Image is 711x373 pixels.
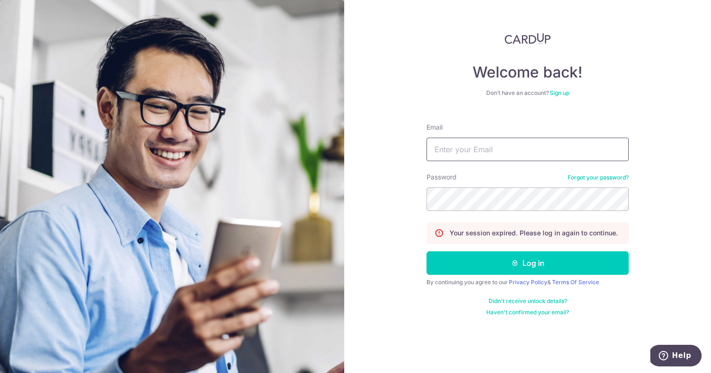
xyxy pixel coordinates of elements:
a: Didn't receive unlock details? [489,297,567,305]
a: Privacy Policy [509,279,547,286]
input: Enter your Email [427,138,629,161]
h4: Welcome back! [427,63,629,82]
a: Sign up [550,89,569,96]
label: Password [427,172,457,182]
a: Terms Of Service [552,279,599,286]
a: Haven't confirmed your email? [486,309,569,316]
p: Your session expired. Please log in again to continue. [450,228,618,238]
a: Forgot your password? [568,174,629,181]
iframe: Opens a widget where you can find more information [650,345,702,368]
button: Log in [427,251,629,275]
label: Email [427,123,442,132]
div: By continuing you agree to our & [427,279,629,286]
div: Don’t have an account? [427,89,629,97]
img: CardUp Logo [505,33,551,44]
